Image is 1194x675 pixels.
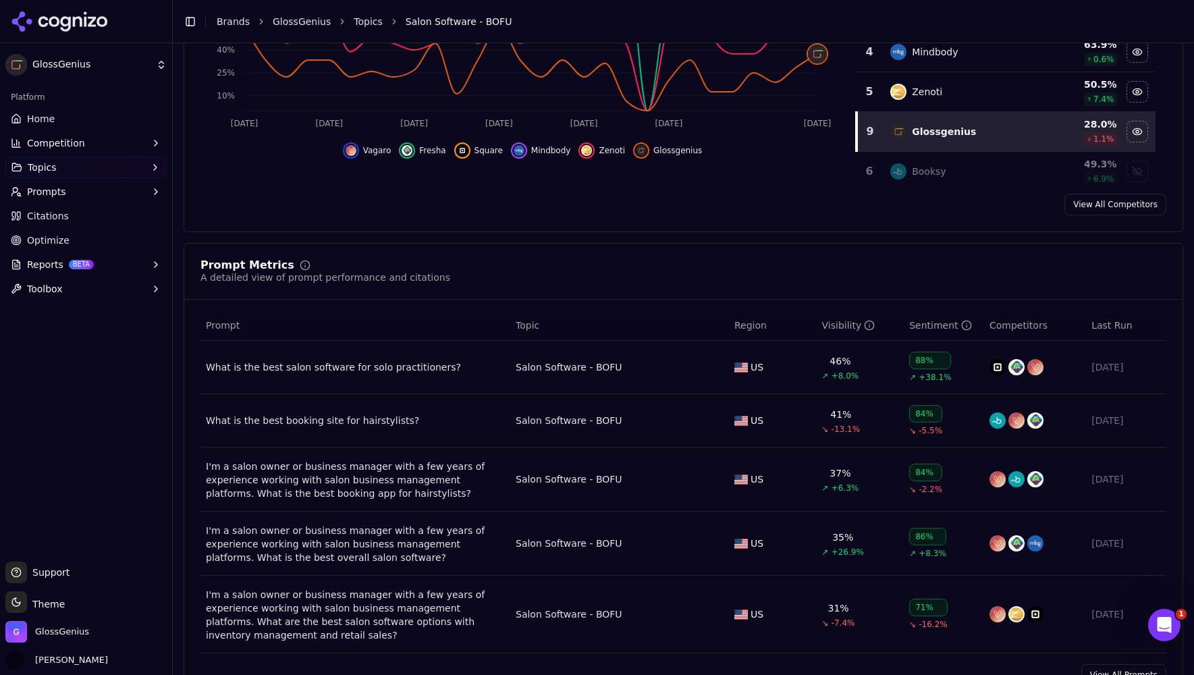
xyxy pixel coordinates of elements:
img: mindbody [514,145,524,156]
div: 35% [832,531,853,544]
a: I'm a salon owner or business manager with a few years of experience working with salon business ... [206,460,505,500]
div: Prompt Metrics [200,260,294,271]
a: Salon Software - BOFU [516,607,622,621]
div: A detailed view of prompt performance and citations [200,271,450,284]
div: 5 [862,84,877,100]
img: vagaro [989,535,1006,551]
div: 41% [830,408,851,421]
img: square [1027,606,1043,622]
span: ↘ [909,619,916,630]
img: mindbody [1027,535,1043,551]
span: -16.2% [919,619,947,630]
button: Hide zenoti data [578,142,625,159]
img: Lauren Guberman [5,651,24,670]
div: [DATE] [1091,414,1161,427]
span: ↗ [909,372,916,383]
div: Visibility [822,319,875,332]
div: Salon Software - BOFU [516,360,622,374]
div: 71% [909,599,948,616]
span: Region [734,319,767,332]
span: Prompts [27,185,66,198]
a: I'm a salon owner or business manager with a few years of experience working with salon business ... [206,524,505,564]
span: ↗ [822,371,829,381]
img: fresha [1008,535,1025,551]
span: [PERSON_NAME] [30,654,108,666]
span: ↗ [822,547,829,558]
tr: 9glossgeniusGlossgenius28.0%1.1%Hide glossgenius data [857,112,1156,152]
img: glossgenius [636,145,647,156]
div: Zenoti [912,85,942,99]
div: [DATE] [1091,537,1161,550]
a: I'm a salon owner or business manager with a few years of experience working with salon business ... [206,588,505,642]
img: vagaro [1027,359,1043,375]
span: ↗ [822,483,829,493]
span: Competition [27,136,85,150]
div: 49.3 % [1039,157,1116,171]
a: GlossGenius [273,15,331,28]
span: Citations [27,209,69,223]
span: Topics [28,161,57,174]
div: [DATE] [1091,473,1161,486]
div: Data table [200,310,1166,653]
span: -13.1% [832,424,860,435]
button: Competition [5,132,167,154]
tr: 6booksyBooksy49.3%6.9%Show booksy data [857,152,1156,192]
span: US [751,537,763,550]
a: Salon Software - BOFU [516,473,622,486]
button: Hide vagaro data [343,142,391,159]
img: mindbody [890,44,906,60]
img: US flag [734,416,748,426]
img: square [457,145,468,156]
div: 6 [862,163,877,180]
span: 7.4 % [1093,94,1114,105]
span: Toolbox [27,282,63,296]
a: Optimize [5,230,167,251]
span: BETA [69,260,94,269]
tspan: [DATE] [655,119,683,128]
span: Last Run [1091,319,1132,332]
a: Brands [217,16,250,27]
img: square [989,359,1006,375]
tspan: [DATE] [485,119,513,128]
div: 28.0 % [1039,117,1116,131]
tspan: [DATE] [400,119,428,128]
div: [DATE] [1091,360,1161,374]
tspan: 10% [217,91,235,101]
button: Hide mindbody data [1127,41,1148,63]
a: What is the best booking site for hairstylists? [206,414,505,427]
nav: breadcrumb [217,15,1156,28]
img: US flag [734,475,748,485]
img: zenoti [581,145,592,156]
img: glossgenius [808,45,827,63]
div: Mindbody [912,45,958,59]
tspan: [DATE] [315,119,343,128]
div: Sentiment [909,319,971,332]
a: Salon Software - BOFU [516,414,622,427]
div: Booksy [912,165,946,178]
img: booksy [989,412,1006,429]
span: 1.1 % [1093,134,1114,144]
span: ↘ [909,484,916,495]
img: booksy [1008,471,1025,487]
div: Platform [5,86,167,108]
span: US [751,360,763,374]
span: ↘ [822,424,829,435]
div: [DATE] [1091,607,1161,621]
div: 84% [909,405,942,423]
img: vagaro [1008,412,1025,429]
tspan: 40% [217,45,235,55]
span: US [751,414,763,427]
button: Open organization switcher [5,621,89,643]
img: GlossGenius [5,54,27,76]
div: 31% [827,601,848,615]
span: -5.5% [919,425,942,436]
span: Reports [27,258,63,271]
span: 0.6 % [1093,54,1114,65]
img: fresha [1027,412,1043,429]
span: Glossgenius [653,145,702,156]
img: zenoti [890,84,906,100]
